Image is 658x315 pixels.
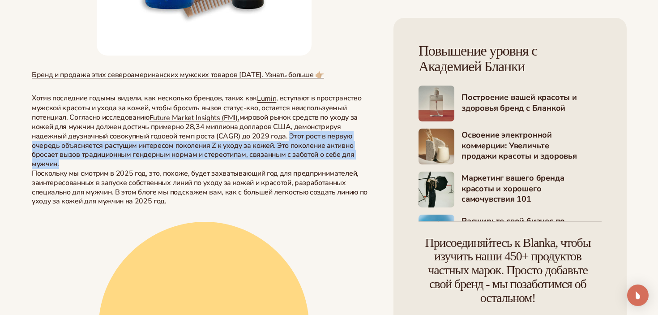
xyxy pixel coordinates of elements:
a: Lumin [257,94,276,104]
a: Shopify Изображение 8 Расширьте свой бизнес по красоте и оздоровительному бизнесу [419,214,602,250]
h4: Расширьте свой бизнес по красоте и оздоровительному бизнесу [461,216,602,248]
a: Изображение Shopify 5 Построение вашей красоты и здоровья бренд с Бланкой [419,85,602,121]
a: Изображение Shopify 7 Маркетинг вашего бренда красоты и хорошего самочувствия 101 [419,171,602,207]
span: Поскольку мы смотрим в 2025 год, это, похоже, будет захватывающий год для предпринимателей, заинт... [32,168,367,206]
h4: Построение вашей красоты и здоровья бренд с Бланкой [461,92,602,114]
img: Изображение Shopify 7 [419,171,454,207]
img: Изображение Shopify 6 [419,128,454,164]
span: Хотя в последние годы мы видели, как несколько брендов, таких как , вступают в пространство мужск... [32,93,361,122]
div: Открыть Домофонный Мессенджер [627,285,649,306]
h4: Повышение уровня с Академией Бланки [419,43,602,74]
h4: Маркетинг вашего бренда красоты и хорошего самочувствия 101 [461,173,602,205]
a: Бренд и продажа этих североамериканских мужских товаров [DATE]. Узнать больше 👉🏼 [32,69,324,79]
h4: Присоединяйтесь к Blanka, чтобы изучить наши 450+ продуктов частных марок. Просто добавьте свой б... [419,236,597,305]
h4: Освоение электронной коммерции: Увеличьте продажи красоты и здоровья [461,130,602,162]
img: Изображение Shopify 5 [419,85,454,121]
a: Future Market Insights (FMI), [150,112,239,122]
img: Shopify Изображение 8 [419,214,454,250]
a: Изображение Shopify 6 Освоение электронной коммерции: Увеличьте продажи красоты и здоровья [419,128,602,164]
span: мировой рынок средств по уходу за кожей для мужчин должен достичь примерно 28,34 миллиона долларо... [32,112,358,169]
